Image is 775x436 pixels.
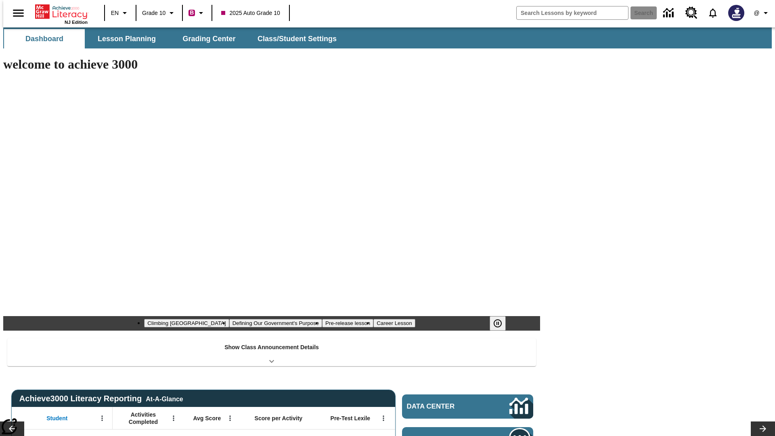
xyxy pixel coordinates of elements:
span: 2025 Auto Grade 10 [221,9,280,17]
div: Home [35,3,88,25]
input: search field [517,6,628,19]
button: Dashboard [4,29,85,48]
button: Lesson Planning [86,29,167,48]
a: Data Center [402,394,533,419]
button: Grade: Grade 10, Select a grade [139,6,180,20]
span: Student [46,415,67,422]
button: Profile/Settings [749,6,775,20]
button: Grading Center [169,29,249,48]
button: Slide 4 Career Lesson [373,319,415,327]
button: Slide 1 Climbing Mount Tai [144,319,229,327]
a: Resource Center, Will open in new tab [681,2,702,24]
div: SubNavbar [3,29,344,48]
span: Achieve3000 Literacy Reporting [19,394,183,403]
button: Pause [490,316,506,331]
button: Open Menu [96,412,108,424]
div: At-A-Glance [146,394,183,403]
button: Boost Class color is violet red. Change class color [185,6,209,20]
button: Slide 3 Pre-release lesson [322,319,373,327]
a: Data Center [658,2,681,24]
button: Class/Student Settings [251,29,343,48]
span: Grade 10 [142,9,165,17]
h1: welcome to achieve 3000 [3,57,540,72]
button: Slide 2 Defining Our Government's Purpose [229,319,322,327]
a: Notifications [702,2,723,23]
div: Pause [490,316,514,331]
button: Open Menu [377,412,390,424]
span: @ [754,9,759,17]
span: Pre-Test Lexile [331,415,371,422]
button: Open Menu [224,412,236,424]
span: Avg Score [193,415,221,422]
p: Show Class Announcement Details [224,343,319,352]
button: Open side menu [6,1,30,25]
span: B [190,8,194,18]
a: Home [35,4,88,20]
span: Activities Completed [117,411,170,426]
button: Language: EN, Select a language [107,6,133,20]
span: EN [111,9,119,17]
span: NJ Edition [65,20,88,25]
span: Data Center [407,402,482,411]
div: Show Class Announcement Details [7,338,536,366]
span: Score per Activity [255,415,303,422]
button: Open Menu [168,412,180,424]
button: Select a new avatar [723,2,749,23]
button: Lesson carousel, Next [751,421,775,436]
div: SubNavbar [3,27,772,48]
img: Avatar [728,5,744,21]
